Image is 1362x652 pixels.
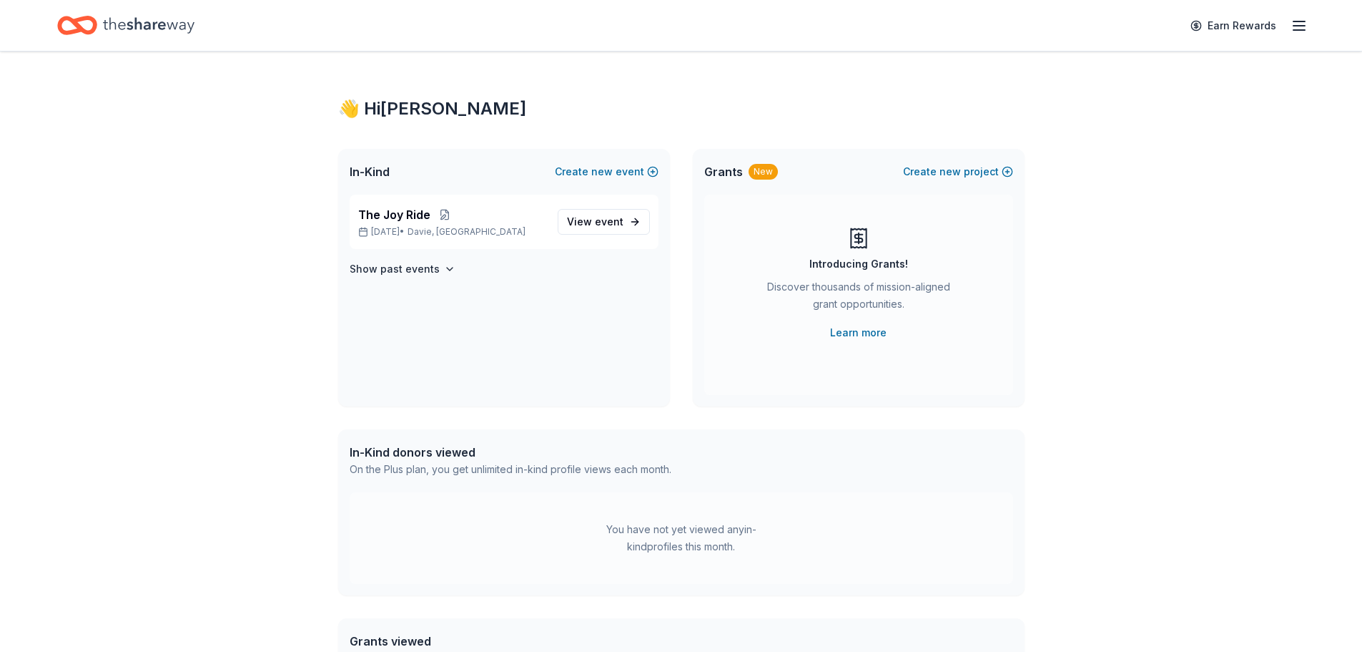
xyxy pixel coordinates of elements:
[809,256,908,273] div: Introducing Grants!
[567,213,623,230] span: View
[1182,13,1285,39] a: Earn Rewards
[358,206,430,223] span: The Joy Ride
[591,163,613,180] span: new
[350,461,671,478] div: On the Plus plan, you get unlimited in-kind profile views each month.
[350,163,390,180] span: In-Kind
[57,9,194,42] a: Home
[595,215,623,228] span: event
[338,97,1025,120] div: 👋 Hi [PERSON_NAME]
[408,226,525,238] span: Davie, [GEOGRAPHIC_DATA]
[749,164,778,180] div: New
[939,163,961,180] span: new
[350,444,671,461] div: In-Kind donors viewed
[555,163,658,180] button: Createnewevent
[592,521,771,555] div: You have not yet viewed any in-kind profiles this month.
[350,261,440,278] h4: Show past events
[704,163,743,180] span: Grants
[558,209,650,235] a: View event
[761,278,956,318] div: Discover thousands of mission-aligned grant opportunities.
[903,163,1013,180] button: Createnewproject
[350,633,628,650] div: Grants viewed
[830,324,887,341] a: Learn more
[350,261,455,278] button: Show past events
[358,226,546,238] p: [DATE] •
